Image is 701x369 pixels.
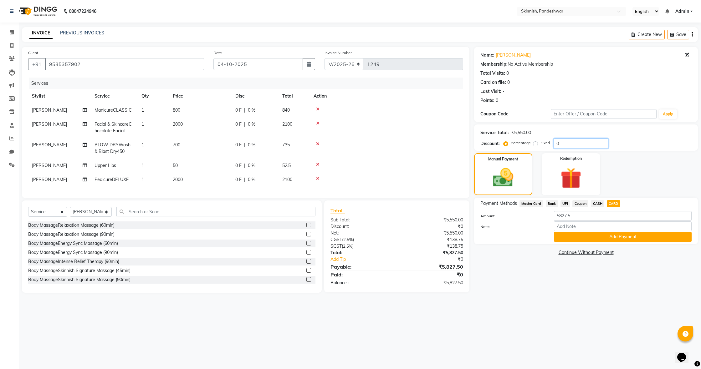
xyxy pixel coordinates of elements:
[232,89,279,103] th: Disc
[169,89,232,103] th: Price
[397,217,468,223] div: ₹5,550.00
[28,267,130,274] div: Body MassageSkinnish Signature Massage (45min)
[496,52,531,58] a: [PERSON_NAME]
[141,163,144,168] span: 1
[141,177,144,182] span: 1
[248,176,255,183] span: 0 %
[141,142,144,148] span: 1
[235,107,242,114] span: 0 F
[95,107,132,113] span: ManicureCLASSIC
[95,121,132,134] span: Facial & SkincareChocolate Facial
[326,280,397,286] div: Balance :
[488,156,518,162] label: Manual Payment
[572,200,588,207] span: Coupon
[279,89,310,103] th: Total
[32,107,67,113] span: [PERSON_NAME]
[397,250,468,256] div: ₹5,827.50
[282,177,292,182] span: 2100
[326,217,397,223] div: Sub Total:
[29,28,53,39] a: INVOICE
[503,88,504,95] div: -
[607,200,620,207] span: CARD
[554,165,588,191] img: _gift.svg
[397,223,468,230] div: ₹0
[141,107,144,113] span: 1
[397,236,468,243] div: ₹138.75
[173,177,183,182] span: 2000
[675,344,695,363] iframe: chat widget
[397,263,468,270] div: ₹5,827.50
[248,121,255,128] span: 0 %
[476,213,549,219] label: Amount:
[560,156,582,161] label: Redemption
[235,162,242,169] span: 0 F
[235,176,242,183] span: 0 F
[667,30,689,39] button: Save
[32,163,67,168] span: [PERSON_NAME]
[213,50,222,56] label: Date
[546,200,558,207] span: Bank
[560,200,570,207] span: UPI
[326,236,397,243] div: ( )
[409,256,468,263] div: ₹0
[480,88,501,95] div: Last Visit:
[28,231,115,238] div: Body MassageRelaxation Massage (90min)
[476,224,549,230] label: Note:
[480,97,494,104] div: Points:
[480,129,509,136] div: Service Total:
[326,256,409,263] a: Add Tip
[326,250,397,256] div: Total:
[659,109,677,119] button: Apply
[28,58,46,70] button: +91
[330,237,342,242] span: CGST
[629,30,665,39] button: Create New
[28,89,91,103] th: Stylist
[60,30,104,36] a: PREVIOUS INVOICES
[282,121,292,127] span: 2100
[16,3,59,20] img: logo
[397,271,468,278] div: ₹0
[343,244,352,249] span: 2.5%
[511,129,531,136] div: ₹5,550.00
[554,221,692,231] input: Add Note
[475,249,697,256] a: Continue Without Payment
[29,78,468,89] div: Services
[244,121,245,128] span: |
[28,50,38,56] label: Client
[591,200,604,207] span: CASH
[95,142,130,154] span: BLOW DRYWash & Blast Dry450
[32,177,67,182] span: [PERSON_NAME]
[141,121,144,127] span: 1
[69,3,96,20] b: 08047224946
[326,230,397,236] div: Net:
[507,79,510,86] div: 0
[496,97,498,104] div: 0
[326,271,397,278] div: Paid:
[244,142,245,148] span: |
[480,61,692,68] div: No Active Membership
[551,109,657,119] input: Enter Offer / Coupon Code
[511,140,531,146] label: Percentage
[397,230,468,236] div: ₹5,550.00
[244,176,245,183] span: |
[480,70,505,77] div: Total Visits:
[675,8,689,15] span: Admin
[480,61,508,68] div: Membership:
[330,243,342,249] span: SGST
[480,140,500,147] div: Discount:
[343,237,353,242] span: 2.5%
[519,200,543,207] span: Master Card
[480,111,551,117] div: Coupon Code
[173,107,180,113] span: 800
[32,121,67,127] span: [PERSON_NAME]
[330,207,345,214] span: Total
[173,142,180,148] span: 700
[244,162,245,169] span: |
[32,142,67,148] span: [PERSON_NAME]
[282,107,290,113] span: 840
[487,166,520,190] img: _cash.svg
[116,207,315,216] input: Search or Scan
[45,58,204,70] input: Search by Name/Mobile/Email/Code
[28,276,130,283] div: Body MassageSkinnish Signature Massage (90min)
[173,163,178,168] span: 50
